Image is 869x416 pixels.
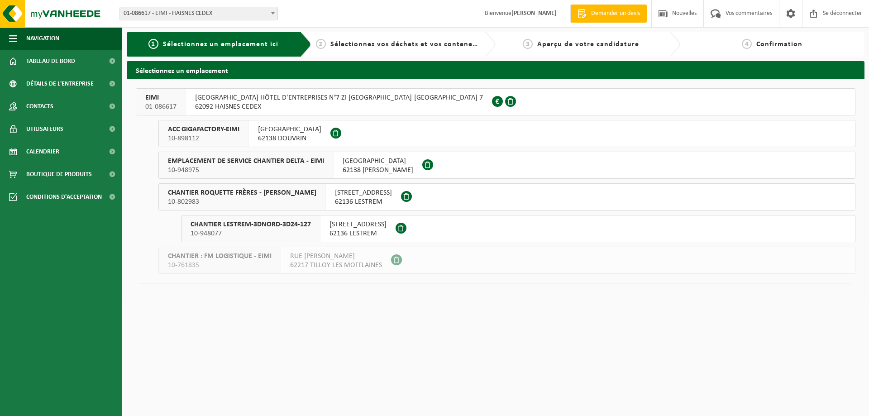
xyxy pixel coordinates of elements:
[526,41,530,48] font: 3
[329,221,387,228] font: [STREET_ADDRESS]
[151,41,155,48] font: 1
[335,189,392,196] font: [STREET_ADDRESS]
[26,148,59,155] font: Calendrier
[672,10,697,17] font: Nouvelles
[511,10,557,17] font: [PERSON_NAME]
[158,152,855,179] button: EMPLACEMENT DE SERVICE CHANTIER DELTA - EIMI 10-948975 [GEOGRAPHIC_DATA]62138 [PERSON_NAME]
[168,126,239,133] font: ACC GIGAFACTORY-EIMI
[290,262,382,269] font: 62217 TILLOY LES MOFFLAINES
[26,171,92,178] font: Boutique de produits
[745,41,749,48] font: 4
[136,67,228,75] font: Sélectionnez un emplacement
[163,41,278,48] font: Sélectionnez un emplacement ici
[168,189,316,196] font: CHANTIER ROQUETTE FRÈRES - [PERSON_NAME]
[145,94,159,101] font: EIMI
[168,158,324,165] font: EMPLACEMENT DE SERVICE CHANTIER DELTA - EIMI
[485,10,511,17] font: Bienvenue
[26,58,75,65] font: Tableau de bord
[136,88,855,115] button: EIMI 01-086617 [GEOGRAPHIC_DATA] HÔTEL D'ENTREPRISES N°7 ZI [GEOGRAPHIC_DATA]-[GEOGRAPHIC_DATA] 7...
[343,158,406,165] font: [GEOGRAPHIC_DATA]
[158,183,855,210] button: CHANTIER ROQUETTE FRÈRES - [PERSON_NAME] 10-802983 [STREET_ADDRESS]62136 LESTREM
[330,41,483,48] font: Sélectionnez vos déchets et vos conteneurs
[120,7,277,20] span: 01-086617 - EIMI - HAISNES CEDEX
[335,198,382,206] font: 62136 LESTREM
[26,103,53,110] font: Contacts
[756,41,802,48] font: Confirmation
[168,198,199,206] font: 10-802983
[290,253,355,260] font: RUE [PERSON_NAME]
[329,230,377,237] font: 62136 LESTREM
[124,10,212,17] font: 01-086617 - EIMI - HAISNES CEDEX
[26,81,94,87] font: Détails de l'entreprise
[168,253,272,260] font: CHANTIER : FM LOGISTIQUE - EIMI
[195,103,261,110] font: 62092 HAISNES CEDEX
[258,126,321,133] font: [GEOGRAPHIC_DATA]
[191,230,222,237] font: 10-948077
[570,5,647,23] a: Demander un devis
[158,120,855,147] button: ACC GIGAFACTORY-EIMI 10-898112 [GEOGRAPHIC_DATA]62138 DOUVRIN
[145,103,177,110] font: 01-086617
[537,41,639,48] font: Aperçu de votre candidature
[26,35,59,42] font: Navigation
[181,215,855,242] button: CHANTIER LESTREM-3DNORD-3D24-127 10-948077 [STREET_ADDRESS]62136 LESTREM
[726,10,772,17] font: Vos commentaires
[319,41,323,48] font: 2
[191,221,311,228] font: CHANTIER LESTREM-3DNORD-3D24-127
[258,135,306,142] font: 62138 DOUVRIN
[168,167,199,174] font: 10-948975
[343,167,413,174] font: 62138 [PERSON_NAME]
[591,10,640,17] font: Demander un devis
[168,262,199,269] font: 10-761835
[26,126,63,133] font: Utilisateurs
[168,135,199,142] font: 10-898112
[195,94,483,101] font: [GEOGRAPHIC_DATA] HÔTEL D'ENTREPRISES N°7 ZI [GEOGRAPHIC_DATA]-[GEOGRAPHIC_DATA] 7
[26,194,102,201] font: Conditions d'acceptation
[823,10,862,17] font: Se déconnecter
